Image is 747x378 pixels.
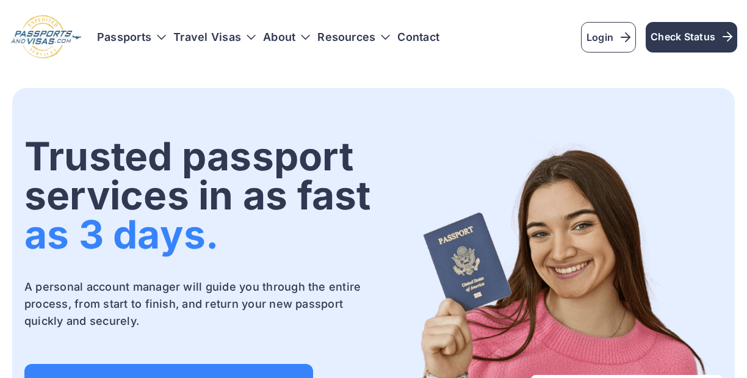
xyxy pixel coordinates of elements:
[581,22,636,53] a: Login
[317,31,390,43] h3: Resources
[263,31,295,43] a: About
[173,31,256,43] h3: Travel Visas
[651,29,732,44] span: Check Status
[586,30,630,45] span: Login
[24,137,371,254] h1: Trusted passport services in as fast
[24,278,371,330] p: A personal account manager will guide you through the entire process, from start to finish, and r...
[97,31,166,43] h3: Passports
[10,15,82,60] img: Logo
[24,211,218,258] span: as 3 days.
[397,31,439,43] a: Contact
[646,22,737,53] a: Check Status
